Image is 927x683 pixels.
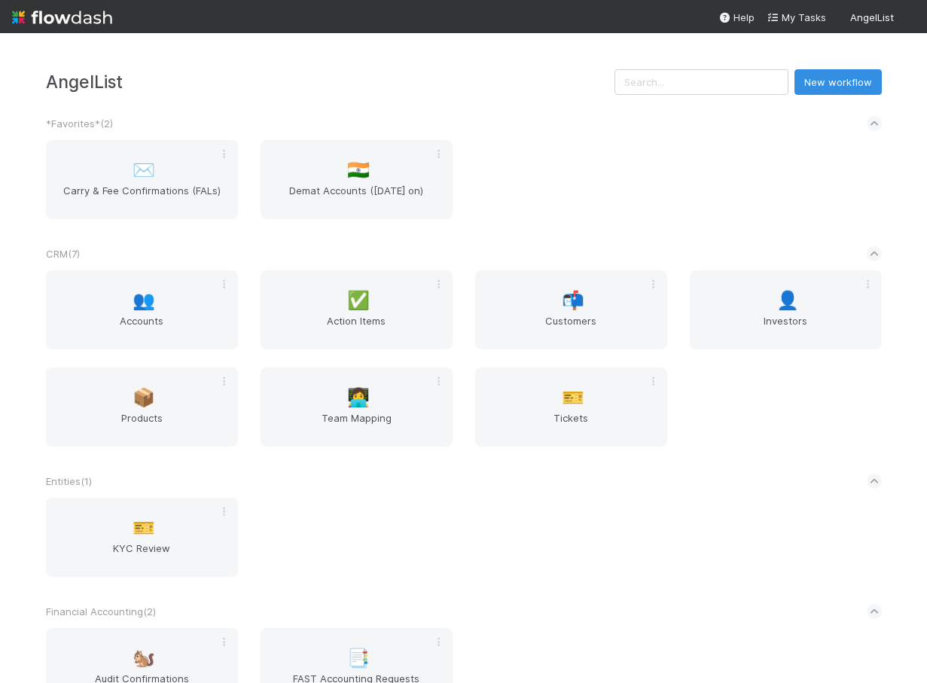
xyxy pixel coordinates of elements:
span: Accounts [52,313,232,343]
span: 🐿️ [133,648,155,668]
a: My Tasks [767,10,826,25]
span: 👤 [776,291,799,310]
img: logo-inverted-e16ddd16eac7371096b0.svg [12,5,112,30]
a: 🇮🇳Demat Accounts ([DATE] on) [261,140,453,219]
span: AngelList [850,11,894,23]
a: 📦Products [46,367,238,447]
span: *Favorites* ( 2 ) [46,117,113,130]
h3: AngelList [46,72,614,92]
button: New workflow [794,69,882,95]
span: Demat Accounts ([DATE] on) [267,183,447,213]
span: Investors [696,313,876,343]
span: Tickets [481,410,661,441]
span: 🎫 [562,388,584,407]
span: My Tasks [767,11,826,23]
span: Carry & Fee Confirmations (FALs) [52,183,232,213]
a: 👥Accounts [46,270,238,349]
span: CRM ( 7 ) [46,248,80,260]
span: 👥 [133,291,155,310]
span: Entities ( 1 ) [46,475,92,487]
a: 📬Customers [475,270,667,349]
span: 🇮🇳 [347,160,370,180]
span: 📦 [133,388,155,407]
span: Financial Accounting ( 2 ) [46,605,156,617]
div: Help [718,10,755,25]
span: ✉️ [133,160,155,180]
span: KYC Review [52,541,232,571]
a: 🎫KYC Review [46,498,238,577]
span: 📑 [347,648,370,668]
a: 👩‍💻Team Mapping [261,367,453,447]
a: ✅Action Items [261,270,453,349]
a: 🎫Tickets [475,367,667,447]
span: 👩‍💻 [347,388,370,407]
a: 👤Investors [690,270,882,349]
span: 🎫 [133,518,155,538]
a: ✉️Carry & Fee Confirmations (FALs) [46,140,238,219]
span: 📬 [562,291,584,310]
img: avatar_6daca87a-2c2e-4848-8ddb-62067031c24f.png [900,11,915,26]
span: Action Items [267,313,447,343]
span: Team Mapping [267,410,447,441]
span: Customers [481,313,661,343]
input: Search... [614,69,788,95]
span: Products [52,410,232,441]
span: ✅ [347,291,370,310]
